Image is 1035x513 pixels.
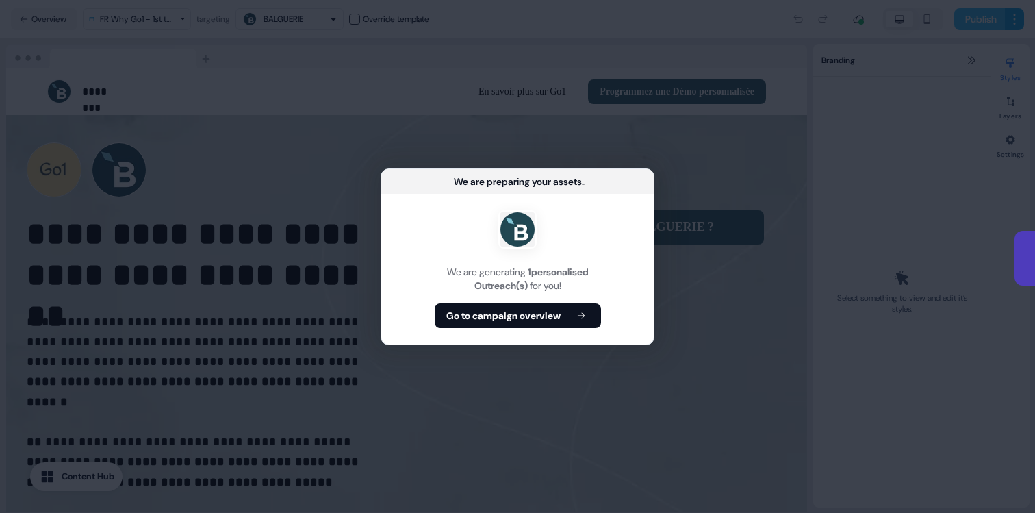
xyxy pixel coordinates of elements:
[454,175,582,188] div: We are preparing your assets
[398,265,637,292] div: We are generating for you!
[435,303,601,328] button: Go to campaign overview
[582,175,585,188] div: ...
[474,266,589,292] b: 1 personalised Outreach(s)
[446,309,561,323] b: Go to campaign overview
